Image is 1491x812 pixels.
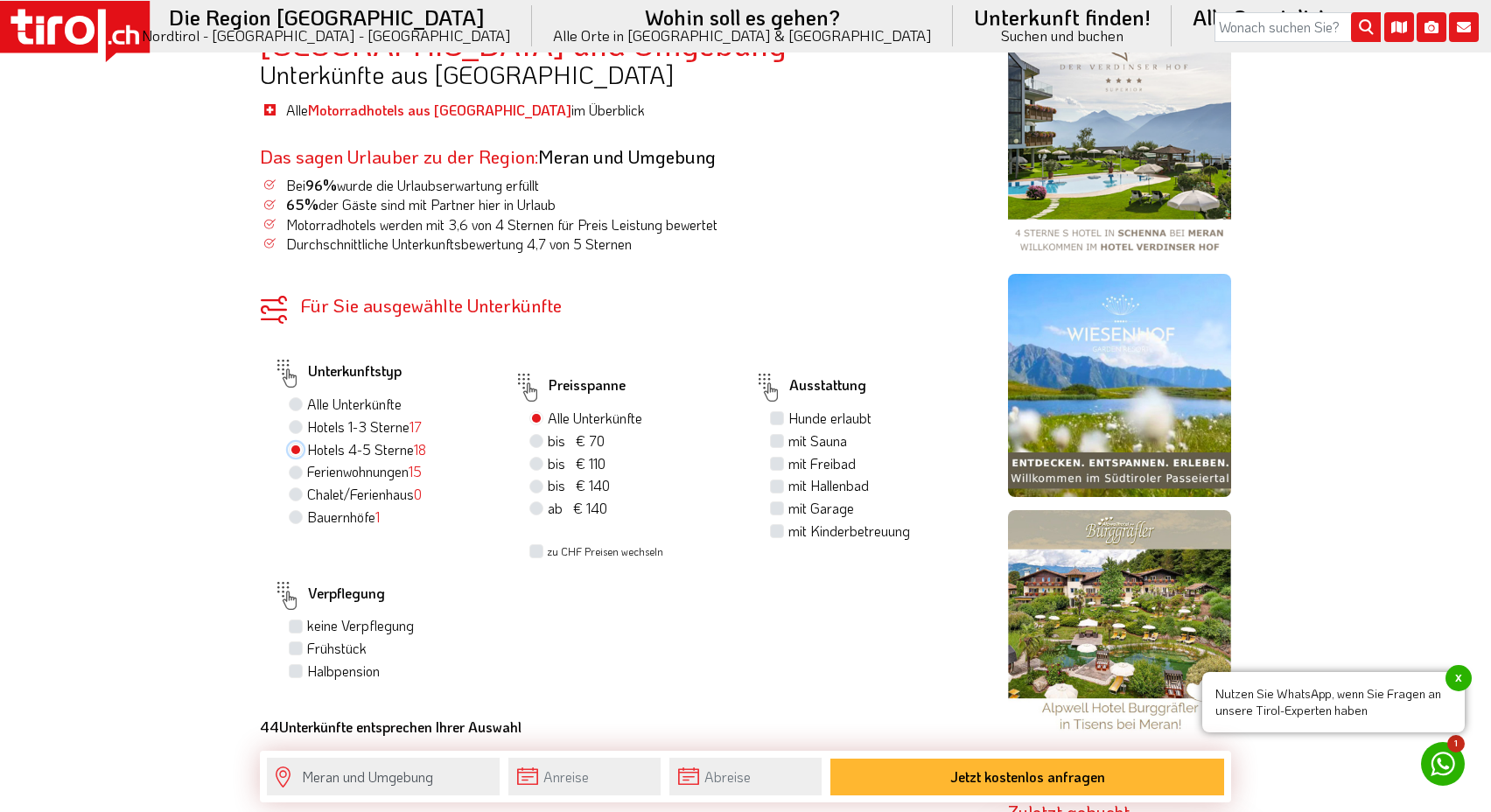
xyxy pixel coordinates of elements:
b: 44 [260,717,279,736]
span: 15 [409,462,422,480]
input: Wo soll's hingehen? [267,758,500,795]
label: Ausstattung [754,367,866,408]
span: 17 [409,417,422,436]
b: 65% [286,195,318,213]
b: 96% [305,176,337,194]
b: Unterkünfte entsprechen Ihrer Auswahl [260,717,521,736]
label: zu CHF Preisen wechseln [547,544,663,559]
li: Durchschnittliche Unterkunftsbewertung von 5 Sternen [260,234,982,254]
a: Motorradhotels aus [GEOGRAPHIC_DATA] [308,101,571,119]
label: mit Kinderbetreuung [788,521,910,541]
span: bis € 140 [548,476,610,494]
span: 4,7 [527,234,546,253]
input: Abreise [669,758,822,795]
i: Kontakt [1449,12,1479,42]
span: 1 [1447,735,1465,752]
label: Chalet/Ferienhaus [307,485,422,504]
span: ab € 140 [548,499,607,517]
i: Karte öffnen [1384,12,1414,42]
span: Das sagen Urlauber zu der Region: [260,144,538,168]
label: Hotels 1-3 Sterne [307,417,422,437]
label: keine Verpflegung [307,616,414,635]
label: Hotels 4-5 Sterne [307,440,426,459]
img: burggraefler.jpg [1008,510,1231,733]
span: x [1445,665,1472,691]
small: Suchen und buchen [974,28,1151,43]
label: Bauernhöfe [307,507,380,527]
span: bis € 110 [548,454,605,472]
h3: Meran und Umgebung [260,146,982,166]
h3: Unterkünfte aus [GEOGRAPHIC_DATA] [260,61,982,88]
label: Hunde erlaubt [788,409,871,428]
li: der Gäste sind mit Partner hier in Urlaub [260,195,982,214]
label: mit Hallenbad [788,476,869,495]
a: 1 Nutzen Sie WhatsApp, wenn Sie Fragen an unsere Tirol-Experten habenx [1421,742,1465,786]
label: mit Garage [788,499,854,518]
small: Alle Orte in [GEOGRAPHIC_DATA] & [GEOGRAPHIC_DATA] [553,28,932,43]
span: bis € 70 [548,431,605,450]
li: Motorradhotels werden mit 3,6 von 4 Sternen für Preis Leistung bewertet [260,215,982,234]
span: 1 [375,507,380,526]
label: Unterkunftstyp [273,353,402,394]
label: Frühstück [307,639,367,658]
label: Verpflegung [273,576,385,616]
img: verdinserhof.png [1008,38,1231,261]
span: Nutzen Sie WhatsApp, wenn Sie Fragen an unsere Tirol-Experten haben [1202,672,1465,732]
img: wiesenhof-sommer.jpg [1008,274,1231,497]
li: Bei wurde die Urlaubserwartung erfüllt [260,176,982,195]
label: Alle Unterkünfte [307,395,402,414]
i: Fotogalerie [1417,12,1446,42]
label: Preisspanne [514,367,626,408]
div: Für Sie ausgewählte Unterkünfte [260,296,982,314]
label: Alle Unterkünfte [548,409,642,428]
small: Nordtirol - [GEOGRAPHIC_DATA] - [GEOGRAPHIC_DATA] [142,28,511,43]
label: Ferienwohnungen [307,462,422,481]
li: Alle im Überblick [260,101,982,120]
span: 18 [414,440,426,458]
label: mit Freibad [788,454,856,473]
input: Wonach suchen Sie? [1214,12,1381,42]
span: 0 [414,485,422,503]
label: Halbpension [307,661,380,681]
label: mit Sauna [788,431,847,451]
input: Anreise [508,758,661,795]
button: Jetzt kostenlos anfragen [830,759,1224,795]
